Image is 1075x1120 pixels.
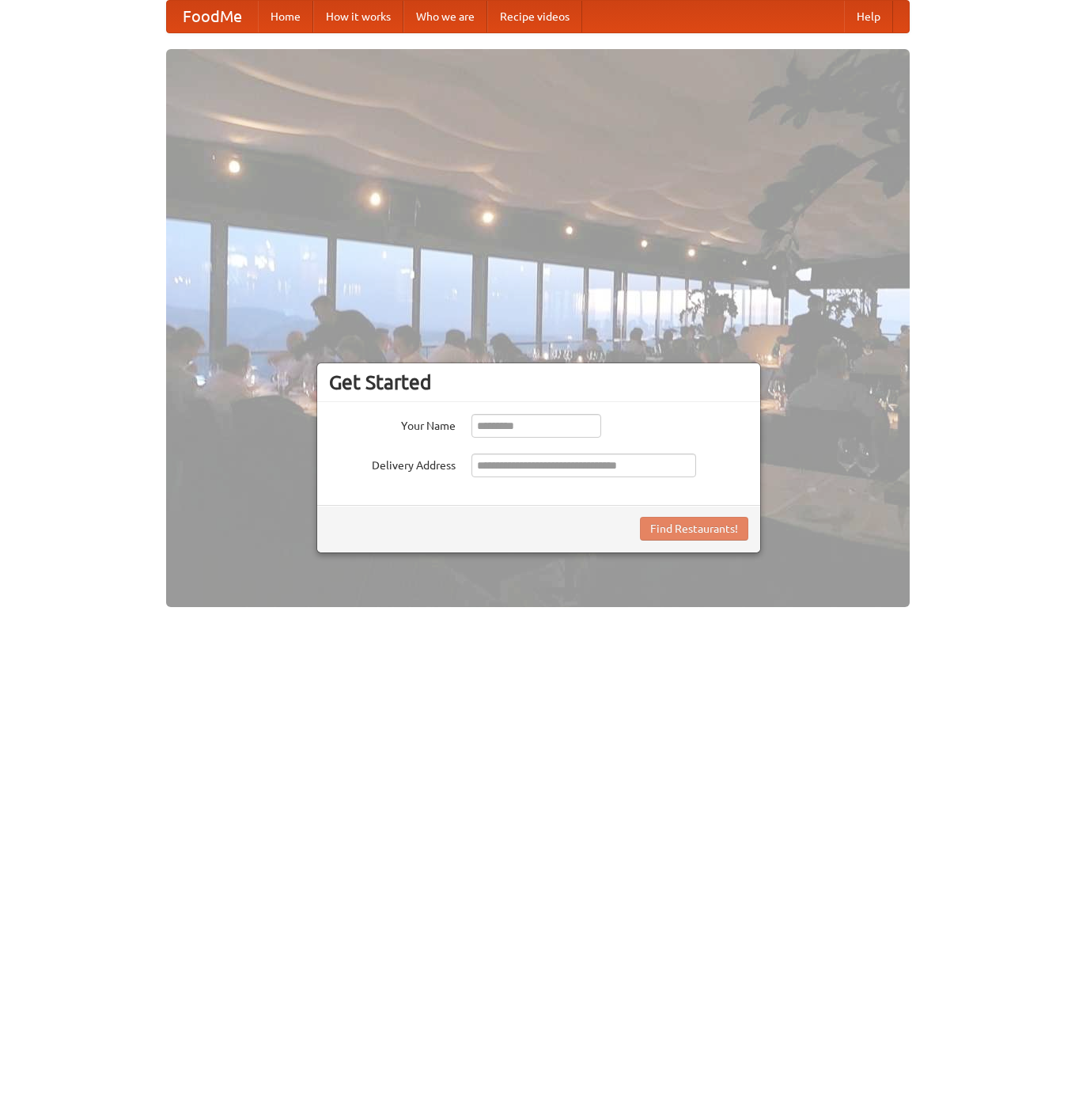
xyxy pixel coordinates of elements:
[844,1,893,32] a: Help
[329,370,748,394] h3: Get Started
[313,1,403,32] a: How it works
[403,1,487,32] a: Who we are
[167,1,258,32] a: FoodMe
[258,1,313,32] a: Home
[329,414,456,434] label: Your Name
[329,454,456,473] label: Delivery Address
[640,517,748,541] button: Find Restaurants!
[487,1,582,32] a: Recipe videos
